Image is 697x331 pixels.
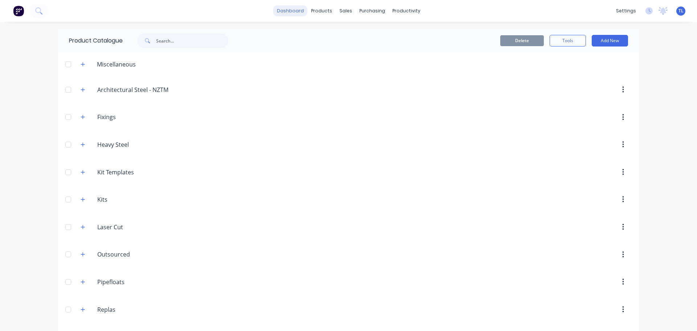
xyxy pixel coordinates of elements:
[97,278,183,286] input: Enter category name
[97,113,183,121] input: Enter category name
[356,5,389,16] div: purchasing
[550,35,586,47] button: Tools
[389,5,424,16] div: productivity
[307,5,336,16] div: products
[273,5,307,16] a: dashboard
[97,223,183,231] input: Enter category name
[97,250,183,259] input: Enter category name
[612,5,640,16] div: settings
[592,35,628,47] button: Add New
[13,5,24,16] img: Factory
[97,85,183,94] input: Enter category name
[336,5,356,16] div: sales
[91,60,142,69] div: Miscellaneous
[97,305,183,314] input: Enter category name
[97,140,183,149] input: Enter category name
[97,195,183,204] input: Enter category name
[678,8,684,14] span: TL
[500,35,544,46] button: Delete
[97,168,183,177] input: Enter category name
[58,29,123,52] div: Product Catalogue
[156,33,228,48] input: Search...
